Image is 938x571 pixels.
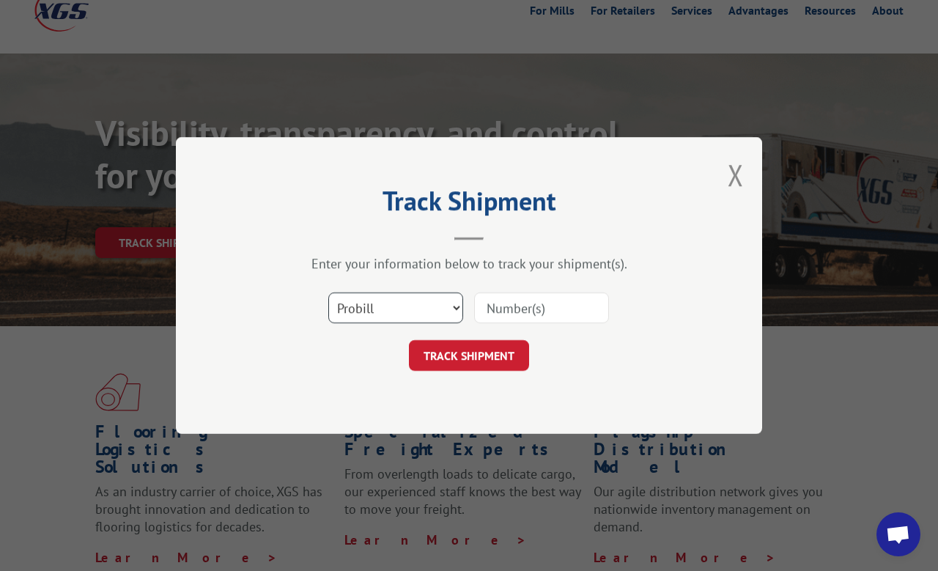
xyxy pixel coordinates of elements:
button: TRACK SHIPMENT [409,340,529,371]
input: Number(s) [474,292,609,323]
h2: Track Shipment [249,191,689,218]
div: Enter your information below to track your shipment(s). [249,255,689,272]
div: Open chat [876,512,920,556]
button: Close modal [728,155,744,194]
